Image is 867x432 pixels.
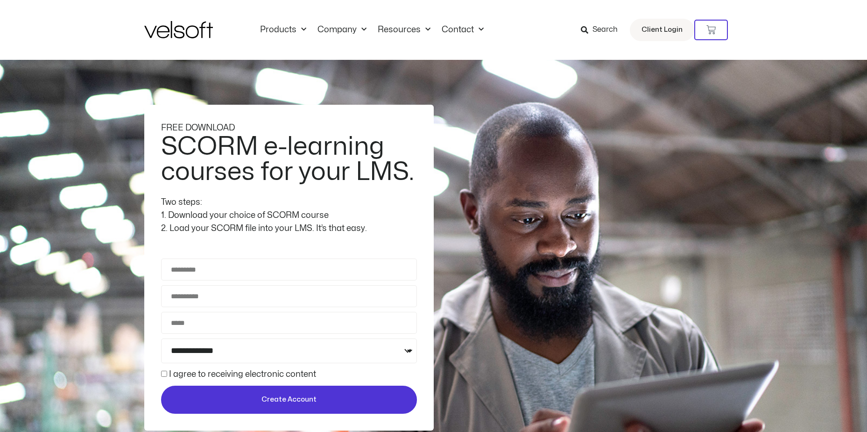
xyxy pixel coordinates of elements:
div: 1. Download your choice of SCORM course [161,209,417,222]
div: Two steps: [161,196,417,209]
span: Client Login [641,24,683,36]
a: ResourcesMenu Toggle [372,25,436,35]
nav: Menu [254,25,489,35]
img: Velsoft Training Materials [144,21,213,38]
a: ContactMenu Toggle [436,25,489,35]
div: FREE DOWNLOAD [161,122,417,135]
button: Create Account [161,386,417,414]
label: I agree to receiving electronic content [169,370,316,378]
a: Client Login [630,19,694,41]
a: Search [581,22,624,38]
span: Search [592,24,618,36]
h2: SCORM e-learning courses for your LMS. [161,134,415,185]
a: ProductsMenu Toggle [254,25,312,35]
div: 2. Load your SCORM file into your LMS. It’s that easy. [161,222,417,235]
a: CompanyMenu Toggle [312,25,372,35]
span: Create Account [261,394,317,405]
